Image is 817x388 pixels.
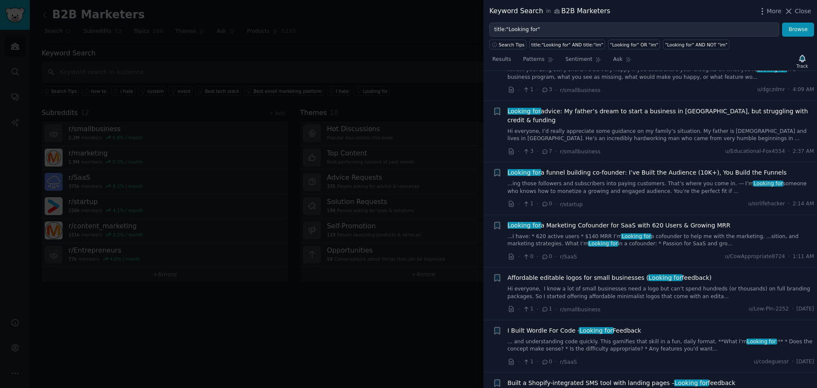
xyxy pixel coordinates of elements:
span: r/smallbusiness [560,87,600,93]
span: · [537,200,538,209]
a: "Looking for" OR "im" [608,40,660,49]
span: 1 [523,200,533,208]
span: 0 [541,200,552,208]
span: · [518,357,520,366]
span: Looking for [579,327,614,334]
span: r/SaaS [560,254,577,260]
span: in [546,8,551,15]
span: Search Tips [499,42,525,48]
span: · [518,200,520,209]
div: "Looking for" OR "im" [610,42,658,48]
span: Looking for [507,169,542,176]
span: 3 [523,148,533,155]
span: More [767,7,782,16]
div: title:"Looking for" AND title:"im" [531,42,603,48]
span: · [537,252,538,261]
span: 2:37 AM [793,148,814,155]
span: · [788,253,790,261]
button: More [758,7,782,16]
span: Looking for [648,274,683,281]
span: · [792,305,794,313]
button: Search Tips [489,40,526,49]
span: [DATE] [797,305,814,313]
span: Patterns [523,56,544,63]
span: Results [492,56,511,63]
span: Looking for [507,108,542,115]
div: "Looking for" AND NOT "im" [665,42,728,48]
a: ...from you. Long story short, I'd be very happy if you could share your thoughts on what you'reL... [508,66,814,81]
span: · [788,86,790,94]
span: · [792,358,794,366]
a: Looking fora Marketing Cofounder for SaaS with 620 Users & Growing MRR [508,221,731,230]
a: "Looking for" AND NOT "im" [663,40,729,49]
span: Close [795,7,811,16]
span: I Built Wordle For Code - Feedback [508,326,641,335]
span: 3 [541,86,552,94]
span: · [555,147,557,156]
span: u/Low-Pin-2252 [748,305,788,313]
span: · [518,147,520,156]
a: Results [489,53,514,70]
a: ... and understanding code quickly. This gamifies that skill in a fun, daily format. **What I'mLo... [508,338,814,353]
span: Built a Shopify-integrated SMS tool with landing pages – feedback [508,379,736,388]
span: r/smallbusiness [560,149,600,155]
span: 1 [523,305,533,313]
a: ...ing those followers and subscribers into paying customers. That’s where you come in. ⸻ I’mLook... [508,180,814,195]
span: · [518,252,520,261]
input: Try a keyword related to your business [489,23,779,37]
span: · [537,357,538,366]
span: Looking for [621,233,651,239]
span: 1 [523,358,533,366]
span: · [555,305,557,314]
span: Looking for [588,241,619,247]
span: a funnel building co-founder: I’ve Built the Audience (10K+), You Build the Funnels [508,168,787,177]
span: r/SaaS [560,359,577,365]
span: Affordable editable logos for small businesses ( feedback) [508,273,712,282]
span: 0 [541,253,552,261]
span: [DATE] [797,358,814,366]
span: 7 [541,148,552,155]
button: Track [794,52,811,70]
span: · [788,200,790,208]
span: 1 [541,305,552,313]
span: Ask [613,56,623,63]
a: Looking foradvice: My father’s dream to start a business in [GEOGRAPHIC_DATA], but struggling wit... [508,107,814,125]
span: Looking for [753,181,783,187]
button: Browse [782,23,814,37]
span: 0 [523,253,533,261]
span: · [788,148,790,155]
div: Keyword Search B2B Marketers [489,6,610,17]
span: · [537,86,538,95]
span: · [555,252,557,261]
span: 1 [523,86,533,94]
span: · [555,86,557,95]
span: advice: My father’s dream to start a business in [GEOGRAPHIC_DATA], but struggling with credit & ... [508,107,814,125]
span: r/startup [560,201,583,207]
a: ...I have: * 620 active users * $140 MRR I’mLooking fora cofounder to help me with the marketing.... [508,233,814,248]
span: · [518,305,520,314]
a: Built a Shopify-integrated SMS tool with landing pages –Looking forfeedback [508,379,736,388]
span: · [555,200,557,209]
span: u/sirlifehacker [748,200,785,208]
a: Hi everyone, I’d really appreciate some guidance on my family’s situation. My father is [DEMOGRAP... [508,128,814,143]
a: Hi everyone, I know a lot of small businesses need a logo but can’t spend hundreds (or thousands)... [508,285,814,300]
a: Sentiment [563,53,604,70]
span: 2:14 AM [793,200,814,208]
div: Track [797,63,808,69]
span: 1:11 AM [793,253,814,261]
a: Affordable editable logos for small businesses (Looking forfeedback) [508,273,712,282]
span: Sentiment [566,56,592,63]
a: Ask [610,53,634,70]
span: a Marketing Cofounder for SaaS with 620 Users & Growing MRR [508,221,731,230]
a: I Built Wordle For Code -Looking forFeedback [508,326,641,335]
span: Looking for [507,222,542,229]
a: title:"Looking for" AND title:"im" [529,40,605,49]
span: Looking for [674,379,709,386]
span: Looking for [746,339,777,345]
span: u/CowAppropriate8724 [725,253,785,261]
span: · [537,147,538,156]
a: Patterns [520,53,556,70]
span: r/smallbusiness [560,307,600,313]
span: · [537,305,538,314]
a: Looking fora funnel building co-founder: I’ve Built the Audience (10K+), You Build the Funnels [508,168,787,177]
